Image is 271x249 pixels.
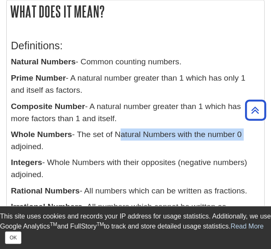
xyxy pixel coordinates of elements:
[242,104,269,116] a: Back to Top
[11,57,76,66] b: Natural Numbers
[11,158,42,167] b: Integers
[11,102,85,111] b: Composite Number
[11,201,260,226] p: - All numbers which cannot be written as fractions.
[11,72,260,97] p: - A natural number greater than 1 which has only 1 and itself as factors.
[7,0,264,23] h2: What does it mean?
[11,101,260,125] p: - A natural number greater than 1 which has more factors than 1 and itself.
[11,56,260,68] p: - Common counting numbers.
[11,187,80,196] b: Rational Numbers
[11,203,83,211] b: Irrational Numbers
[5,231,21,244] button: Close
[97,221,104,227] sup: TM
[11,74,66,82] b: Prime Number
[231,223,264,230] a: Read More
[11,40,260,52] h3: Definitions:
[11,185,260,198] p: - All numbers which can be written as fractions.
[11,129,260,153] p: - The set of Natural Numbers with the number 0 adjoined.
[11,157,260,181] p: - Whole Numbers with their opposites (negative numbers) adjoined.
[11,130,72,139] b: Whole Numbers
[50,221,57,227] sup: TM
